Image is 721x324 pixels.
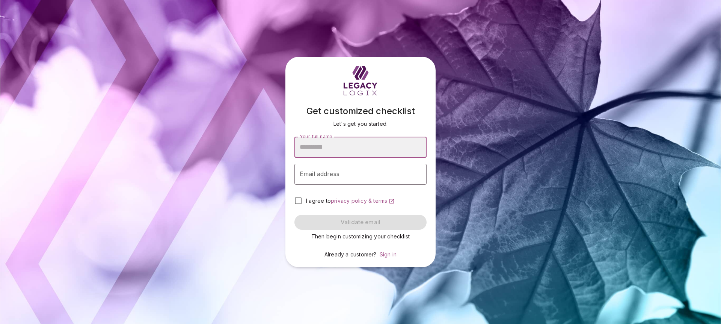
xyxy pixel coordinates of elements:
span: privacy policy & terms [331,197,387,204]
a: Sign in [380,251,397,258]
span: Your full name [300,134,332,139]
span: Let's get you started. [333,121,388,127]
span: Get customized checklist [306,105,415,116]
span: Then begin customizing your checklist [311,233,410,240]
span: Already a customer? [324,251,377,258]
span: I agree to [306,197,331,204]
a: privacy policy & terms [331,197,395,204]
